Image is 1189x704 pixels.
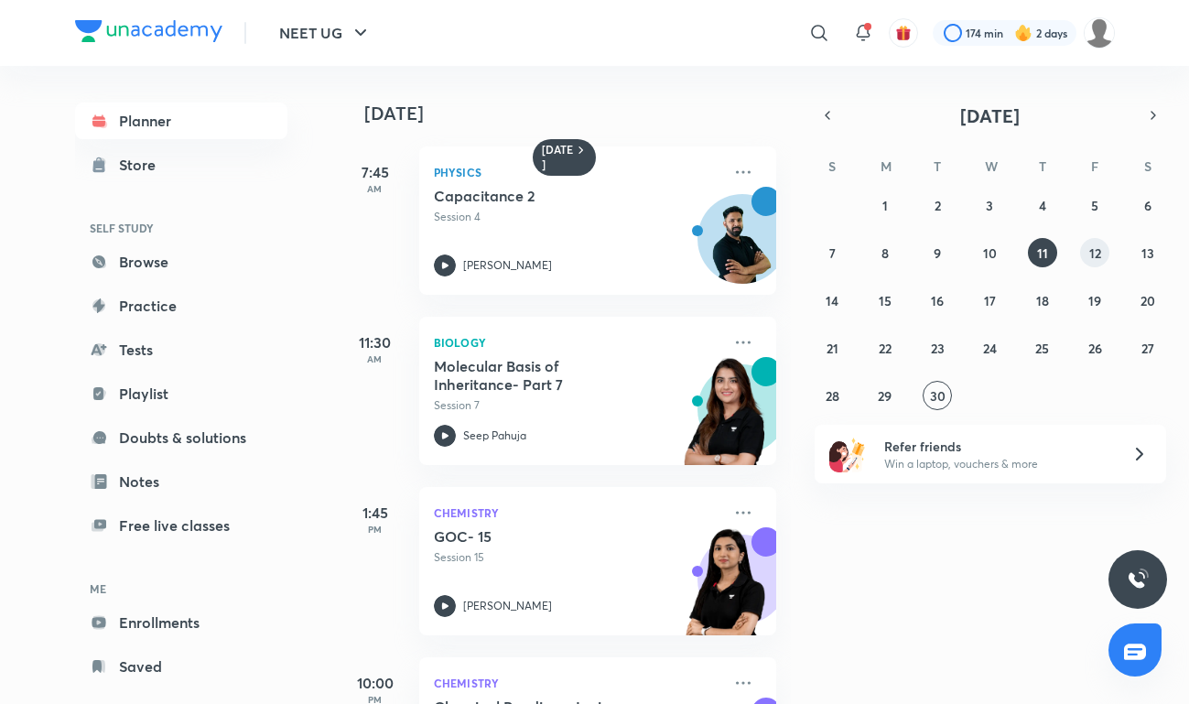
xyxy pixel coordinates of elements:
a: Practice [75,287,287,324]
abbr: September 16, 2025 [931,292,944,309]
a: Notes [75,463,287,500]
button: September 9, 2025 [923,238,952,267]
a: Saved [75,648,287,685]
abbr: September 18, 2025 [1036,292,1049,309]
button: September 4, 2025 [1028,190,1057,220]
abbr: September 17, 2025 [984,292,996,309]
abbr: September 28, 2025 [826,387,839,405]
p: Session 7 [434,397,721,414]
a: Planner [75,103,287,139]
abbr: Sunday [828,157,836,175]
button: September 20, 2025 [1133,286,1162,315]
button: September 26, 2025 [1080,333,1109,363]
button: September 8, 2025 [870,238,900,267]
abbr: September 2, 2025 [935,197,941,214]
button: September 1, 2025 [870,190,900,220]
abbr: September 13, 2025 [1141,244,1154,262]
h5: 11:30 [339,331,412,353]
h5: 1:45 [339,502,412,524]
abbr: Tuesday [934,157,941,175]
button: [DATE] [840,103,1140,128]
a: Doubts & solutions [75,419,287,456]
button: September 13, 2025 [1133,238,1162,267]
abbr: September 30, 2025 [930,387,946,405]
abbr: September 11, 2025 [1037,244,1048,262]
p: Biology [434,331,721,353]
button: September 11, 2025 [1028,238,1057,267]
p: Seep Pahuja [463,428,526,444]
img: Disha C [1084,17,1115,49]
abbr: Friday [1091,157,1098,175]
img: streak [1014,24,1032,42]
button: September 16, 2025 [923,286,952,315]
button: September 27, 2025 [1133,333,1162,363]
h4: [DATE] [364,103,794,125]
button: September 25, 2025 [1028,333,1057,363]
img: Company Logo [75,20,222,42]
button: September 2, 2025 [923,190,952,220]
h6: ME [75,573,287,604]
h6: [DATE] [542,143,574,172]
button: NEET UG [268,15,383,51]
a: Free live classes [75,507,287,544]
abbr: September 9, 2025 [934,244,941,262]
h5: Capacitance 2 [434,187,662,205]
button: September 19, 2025 [1080,286,1109,315]
p: Session 15 [434,549,721,566]
abbr: September 3, 2025 [986,197,993,214]
button: September 7, 2025 [817,238,847,267]
a: Store [75,146,287,183]
button: September 15, 2025 [870,286,900,315]
h6: SELF STUDY [75,212,287,244]
abbr: September 15, 2025 [879,292,892,309]
button: September 30, 2025 [923,381,952,410]
abbr: September 20, 2025 [1140,292,1155,309]
a: Playlist [75,375,287,412]
button: September 22, 2025 [870,333,900,363]
button: September 14, 2025 [817,286,847,315]
img: unacademy [676,357,776,483]
button: September 23, 2025 [923,333,952,363]
abbr: Saturday [1144,157,1151,175]
img: referral [829,436,866,472]
img: unacademy [676,527,776,654]
abbr: September 21, 2025 [827,340,838,357]
button: September 28, 2025 [817,381,847,410]
img: Avatar [698,204,786,292]
p: Physics [434,161,721,183]
abbr: September 19, 2025 [1088,292,1101,309]
abbr: September 23, 2025 [931,340,945,357]
button: September 12, 2025 [1080,238,1109,267]
button: September 24, 2025 [975,333,1004,363]
abbr: Monday [881,157,892,175]
abbr: September 25, 2025 [1035,340,1049,357]
button: September 21, 2025 [817,333,847,363]
p: [PERSON_NAME] [463,257,552,274]
abbr: September 6, 2025 [1144,197,1151,214]
a: Tests [75,331,287,368]
span: [DATE] [960,103,1020,128]
abbr: September 10, 2025 [983,244,997,262]
abbr: Wednesday [985,157,998,175]
button: September 10, 2025 [975,238,1004,267]
abbr: September 1, 2025 [882,197,888,214]
p: Chemistry [434,502,721,524]
p: [PERSON_NAME] [463,598,552,614]
abbr: September 29, 2025 [878,387,892,405]
div: Store [119,154,167,176]
button: September 18, 2025 [1028,286,1057,315]
abbr: September 26, 2025 [1088,340,1102,357]
button: September 29, 2025 [870,381,900,410]
button: avatar [889,18,918,48]
abbr: September 24, 2025 [983,340,997,357]
abbr: Thursday [1039,157,1046,175]
abbr: September 12, 2025 [1089,244,1101,262]
abbr: September 14, 2025 [826,292,838,309]
abbr: September 8, 2025 [881,244,889,262]
h5: Molecular Basis of Inheritance- Part 7 [434,357,662,394]
p: Chemistry [434,672,721,694]
p: PM [339,524,412,535]
p: Win a laptop, vouchers & more [884,456,1109,472]
a: Company Logo [75,20,222,47]
img: avatar [895,25,912,41]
